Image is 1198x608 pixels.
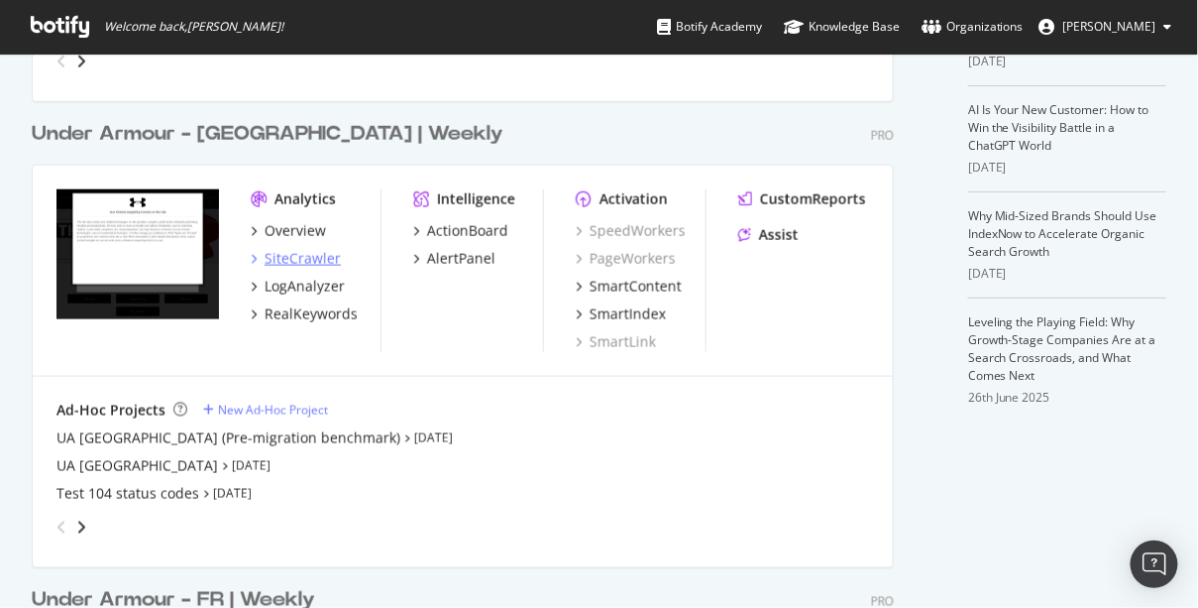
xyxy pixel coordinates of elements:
[213,485,252,502] a: [DATE]
[265,304,358,324] div: RealKeywords
[576,221,686,241] a: SpeedWorkers
[437,189,515,209] div: Intelligence
[968,159,1166,177] div: [DATE]
[56,428,400,448] a: UA [GEOGRAPHIC_DATA] (Pre-migration benchmark)
[265,221,326,241] div: Overview
[251,249,341,269] a: SiteCrawler
[265,277,345,297] div: LogAnalyzer
[56,456,218,476] a: UA [GEOGRAPHIC_DATA]
[760,189,866,209] div: CustomReports
[922,17,1024,37] div: Organizations
[968,389,1166,407] div: 26th June 2025
[590,277,682,297] div: SmartContent
[784,17,900,37] div: Knowledge Base
[427,221,508,241] div: ActionBoard
[576,332,656,352] a: SmartLink
[413,249,495,269] a: AlertPanel
[871,127,894,144] div: Pro
[759,225,799,245] div: Assist
[274,189,336,209] div: Analytics
[104,19,283,35] span: Welcome back, [PERSON_NAME] !
[414,429,453,446] a: [DATE]
[32,120,503,149] div: Under Armour - [GEOGRAPHIC_DATA] | Weekly
[56,189,219,319] img: www.underarmour.co.uk
[32,120,511,149] a: Under Armour - [GEOGRAPHIC_DATA] | Weekly
[203,402,328,419] a: New Ad-Hoc Project
[232,457,271,474] a: [DATE]
[265,249,341,269] div: SiteCrawler
[576,277,682,297] a: SmartContent
[74,518,88,538] div: angle-right
[251,304,358,324] a: RealKeywords
[56,401,165,421] div: Ad-Hoc Projects
[49,46,74,77] div: angle-left
[968,313,1156,384] a: Leveling the Playing Field: Why Growth-Stage Companies Are at a Search Crossroads, and What Comes...
[427,249,495,269] div: AlertPanel
[576,249,676,269] a: PageWorkers
[968,53,1166,70] div: [DATE]
[49,512,74,544] div: angle-left
[738,225,799,245] a: Assist
[738,189,866,209] a: CustomReports
[218,402,328,419] div: New Ad-Hoc Project
[1063,18,1156,35] span: Sandra Drevet
[251,277,345,297] a: LogAnalyzer
[968,265,1166,283] div: [DATE]
[413,221,508,241] a: ActionBoard
[599,189,668,209] div: Activation
[56,484,199,504] a: Test 104 status codes
[590,304,666,324] div: SmartIndex
[1024,11,1188,43] button: [PERSON_NAME]
[74,52,88,71] div: angle-right
[251,221,326,241] a: Overview
[576,304,666,324] a: SmartIndex
[968,207,1157,260] a: Why Mid-Sized Brands Should Use IndexNow to Accelerate Organic Search Growth
[657,17,762,37] div: Botify Academy
[968,101,1149,154] a: AI Is Your New Customer: How to Win the Visibility Battle in a ChatGPT World
[1131,541,1178,588] div: Open Intercom Messenger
